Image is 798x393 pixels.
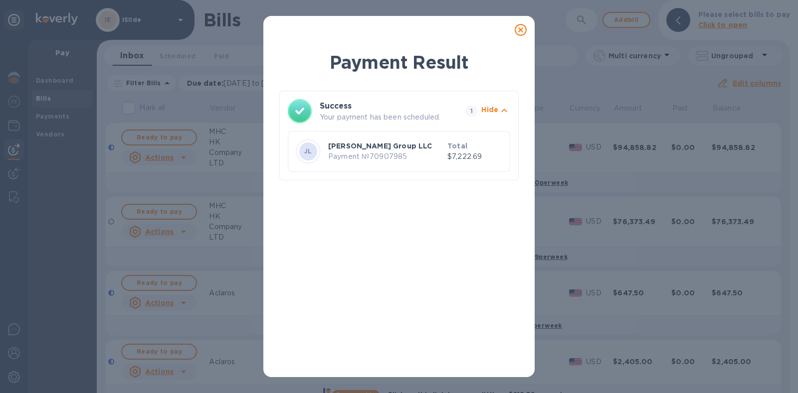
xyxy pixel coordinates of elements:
[465,105,477,117] span: 1
[320,100,447,112] h3: Success
[481,105,498,115] p: Hide
[304,147,312,155] b: JL
[447,142,467,150] b: Total
[481,105,510,118] button: Hide
[328,141,443,151] p: [PERSON_NAME] Group LLC
[320,112,461,123] p: Your payment has been scheduled.
[279,50,519,75] h1: Payment Result
[328,151,443,162] p: Payment № 70907985
[447,151,502,162] p: $7,222.69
